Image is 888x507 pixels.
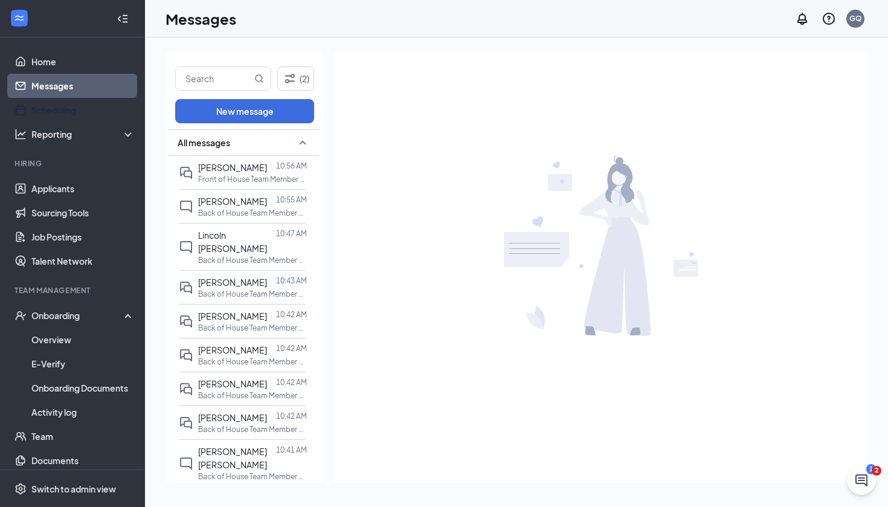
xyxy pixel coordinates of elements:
a: Applicants [31,176,135,201]
a: Talent Network [31,249,135,273]
svg: DoubleChat [179,382,193,396]
svg: Analysis [14,128,27,140]
svg: Notifications [795,11,809,26]
svg: SmallChevronUp [295,135,310,150]
a: Onboarding Documents [31,376,135,400]
span: [PERSON_NAME] [198,196,267,207]
div: 1 [866,464,876,474]
svg: DoubleChat [179,348,193,363]
div: Reporting [31,128,135,140]
h1: Messages [166,8,236,29]
p: Back of House Team Member at [GEOGRAPHIC_DATA][PERSON_NAME] [198,357,307,367]
div: Onboarding [31,309,124,321]
p: 10:42 AM [276,377,307,387]
svg: DoubleChat [179,166,193,180]
a: Documents [31,448,135,473]
span: [PERSON_NAME] [PERSON_NAME] [198,446,267,470]
span: [PERSON_NAME] [198,311,267,321]
button: Filter (2) [277,66,314,91]
svg: UserCheck [14,309,27,321]
span: [PERSON_NAME] [198,412,267,423]
svg: DoubleChat [179,314,193,329]
p: Front of House Team Member at [GEOGRAPHIC_DATA][PERSON_NAME] [198,174,307,184]
span: [PERSON_NAME] [198,277,267,288]
a: Scheduling [31,98,135,122]
button: New message [175,99,314,123]
a: Home [31,50,135,74]
p: Back of House Team Member at [GEOGRAPHIC_DATA][PERSON_NAME] [198,390,307,401]
span: Lincoln [PERSON_NAME] [198,230,267,254]
p: Back of House Team Member at [GEOGRAPHIC_DATA][PERSON_NAME] [198,323,307,333]
div: Hiring [14,158,132,169]
p: Back of House Team Member at [GEOGRAPHIC_DATA][PERSON_NAME] [198,424,307,434]
p: 10:55 AM [276,195,307,205]
a: Sourcing Tools [31,201,135,225]
div: Switch to admin view [31,483,116,495]
p: 10:41 AM [276,445,307,455]
p: 10:42 AM [276,309,307,320]
input: Search [176,67,252,90]
svg: QuestionInfo [822,11,836,26]
div: GQ [849,13,862,24]
p: Back of House Team Member at [GEOGRAPHIC_DATA][PERSON_NAME] [198,471,307,482]
svg: ChatInactive [179,456,193,471]
svg: DoubleChat [179,280,193,295]
svg: Collapse [117,13,129,25]
p: 10:42 AM [276,411,307,421]
p: 10:56 AM [276,161,307,171]
a: Team [31,424,135,448]
p: 10:47 AM [276,228,307,239]
iframe: Intercom live chat [847,466,876,495]
svg: ChatInactive [179,240,193,254]
span: [PERSON_NAME] [198,162,267,173]
a: E-Verify [31,352,135,376]
svg: MagnifyingGlass [254,74,264,83]
p: Back of House Team Member at [GEOGRAPHIC_DATA][PERSON_NAME] [198,289,307,299]
svg: DoubleChat [179,416,193,430]
a: Job Postings [31,225,135,249]
span: 2 [872,466,881,476]
p: 10:42 AM [276,343,307,354]
a: Activity log [31,400,135,424]
a: Messages [31,74,135,98]
svg: Filter [283,71,297,86]
svg: WorkstreamLogo [13,12,25,24]
span: All messages [178,137,230,149]
a: Overview [31,328,135,352]
div: Team Management [14,285,132,295]
svg: Settings [14,483,27,495]
p: Back of House Team Member at [GEOGRAPHIC_DATA][PERSON_NAME] [198,255,307,265]
span: [PERSON_NAME] [198,344,267,355]
p: Back of House Team Member at [GEOGRAPHIC_DATA][PERSON_NAME] [198,208,307,218]
span: [PERSON_NAME] [198,378,267,389]
svg: ChatInactive [179,199,193,214]
p: 10:43 AM [276,276,307,286]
